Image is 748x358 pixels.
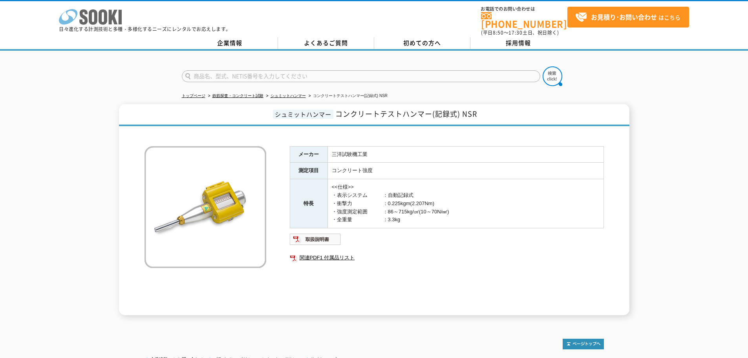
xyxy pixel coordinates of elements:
span: シュミットハンマー [273,110,333,119]
a: よくあるご質問 [278,37,374,49]
img: コンクリートテストハンマー(記録式) NSR [144,146,266,268]
a: 取扱説明書 [290,238,341,244]
a: シュミットハンマー [271,94,306,98]
th: 測定項目 [290,163,327,179]
td: 三洋試験機工業 [327,146,604,163]
th: 特長 [290,179,327,228]
a: お見積り･お問い合わせはこちら [567,7,689,28]
span: (平日 ～ 土日、祝日除く) [481,29,559,36]
a: 企業情報 [182,37,278,49]
span: 初めての方へ [403,39,441,47]
span: お電話でのお問い合わせは [481,7,567,11]
input: 商品名、型式、NETIS番号を入力してください [182,70,540,82]
span: 17:30 [508,29,523,36]
span: コンクリートテストハンマー(記録式) NSR [335,108,477,119]
a: トップページ [182,94,205,98]
a: [PHONE_NUMBER] [481,12,567,28]
span: 8:50 [493,29,504,36]
a: 初めての方へ [374,37,470,49]
img: 取扱説明書 [290,233,341,246]
strong: お見積り･お問い合わせ [591,12,657,22]
span: はこちら [575,11,680,23]
a: 関連PDF1 付属品リスト [290,253,604,263]
img: btn_search.png [543,66,562,86]
li: コンクリートテストハンマー(記録式) NSR [307,92,388,100]
td: <<仕様>> ・表示システム ：自動記録式 ・衝撃力 ：0.225kgm(2.207Nm) ・強度測定範囲 ：86～715kg/㎠(10～70N/㎟) ・全重量 ：3.3kg [327,179,604,228]
th: メーカー [290,146,327,163]
p: 日々進化する計測技術と多種・多様化するニーズにレンタルでお応えします。 [59,27,231,31]
a: 採用情報 [470,37,567,49]
img: トップページへ [563,339,604,349]
td: コンクリート強度 [327,163,604,179]
a: 鉄筋探査・コンクリート試験 [212,94,263,98]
